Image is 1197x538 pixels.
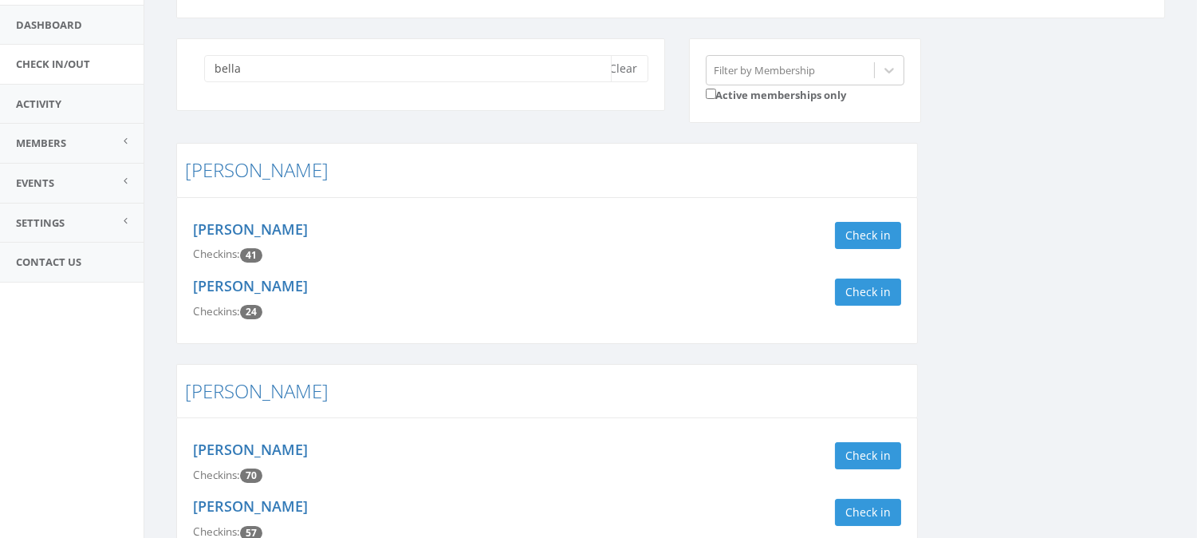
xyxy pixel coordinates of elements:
[240,305,262,319] span: Checkin count
[193,276,308,295] a: [PERSON_NAME]
[240,248,262,263] span: Checkin count
[715,62,816,77] div: Filter by Membership
[16,136,66,150] span: Members
[16,216,65,230] span: Settings
[204,55,612,82] input: Search a name to check in
[835,222,901,249] button: Check in
[193,440,308,459] a: [PERSON_NAME]
[600,55,648,82] button: Clear
[16,176,54,190] span: Events
[835,499,901,526] button: Check in
[706,85,847,103] label: Active memberships only
[193,468,240,482] span: Checkins:
[16,255,81,269] span: Contact Us
[193,496,308,516] a: [PERSON_NAME]
[835,279,901,306] button: Check in
[706,89,716,99] input: Active memberships only
[193,247,240,261] span: Checkins:
[193,220,308,239] a: [PERSON_NAME]
[193,304,240,318] span: Checkins:
[185,156,329,183] a: [PERSON_NAME]
[185,378,329,404] a: [PERSON_NAME]
[240,469,262,483] span: Checkin count
[835,442,901,469] button: Check in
